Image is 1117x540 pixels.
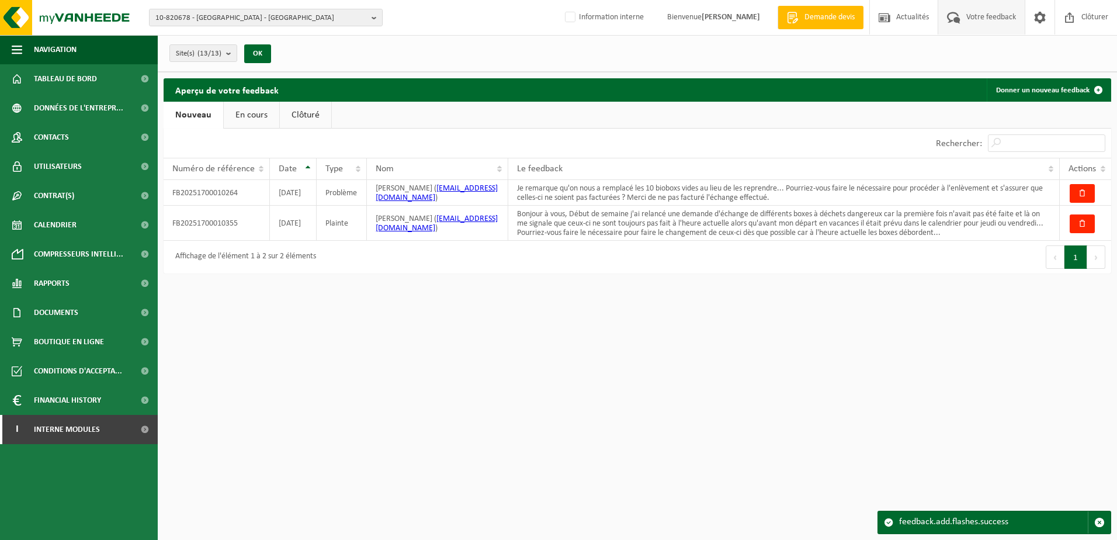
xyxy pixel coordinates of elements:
span: Documents [34,298,78,327]
td: Je remarque qu'on nous a remplacé les 10 bioboxs vides au lieu de les reprendre... Pourriez-vous ... [508,180,1060,206]
div: Affichage de l'élément 1 à 2 sur 2 éléments [169,247,316,268]
span: [PERSON_NAME] ( ) [376,184,498,202]
span: Site(s) [176,45,221,63]
span: [PERSON_NAME] ( ) [376,214,498,233]
a: Clôturé [280,102,331,129]
button: 10-820678 - [GEOGRAPHIC_DATA] - [GEOGRAPHIC_DATA] [149,9,383,26]
span: 10-820678 - [GEOGRAPHIC_DATA] - [GEOGRAPHIC_DATA] [155,9,367,27]
a: Donner un nouveau feedback [987,78,1110,102]
button: Next [1087,245,1105,269]
a: Nouveau [164,102,223,129]
span: Nom [376,164,394,174]
span: Type [325,164,343,174]
span: Données de l'entrepr... [34,94,123,123]
span: Actions [1069,164,1096,174]
span: Contrat(s) [34,181,74,210]
span: Le feedback [517,164,563,174]
button: 1 [1064,245,1087,269]
span: Conditions d'accepta... [34,356,122,386]
span: Interne modules [34,415,100,444]
td: Problème [317,180,367,206]
td: Bonjour à vous, Début de semaine j'ai relancé une demande d'échange de différents boxes à déchets... [508,206,1060,241]
span: I [12,415,22,444]
button: Site(s)(13/13) [169,44,237,62]
button: OK [244,44,271,63]
span: Date [279,164,297,174]
a: [EMAIL_ADDRESS][DOMAIN_NAME] [376,184,498,202]
div: feedback.add.flashes.success [899,511,1088,534]
a: Demande devis [778,6,863,29]
label: Rechercher: [936,139,982,148]
a: [EMAIL_ADDRESS][DOMAIN_NAME] [376,214,498,233]
h2: Aperçu de votre feedback [164,78,290,101]
button: Previous [1046,245,1064,269]
span: Boutique en ligne [34,327,104,356]
span: Contacts [34,123,69,152]
span: Numéro de référence [172,164,255,174]
td: [DATE] [270,206,317,241]
span: Financial History [34,386,101,415]
a: En cours [224,102,279,129]
span: Calendrier [34,210,77,240]
count: (13/13) [197,50,221,57]
span: Tableau de bord [34,64,97,94]
span: Compresseurs intelli... [34,240,123,269]
span: Navigation [34,35,77,64]
label: Information interne [563,9,644,26]
span: Utilisateurs [34,152,82,181]
span: Rapports [34,269,70,298]
td: [DATE] [270,180,317,206]
td: FB20251700010355 [164,206,270,241]
td: Plainte [317,206,367,241]
span: Demande devis [802,12,858,23]
td: FB20251700010264 [164,180,270,206]
strong: [PERSON_NAME] [702,13,760,22]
